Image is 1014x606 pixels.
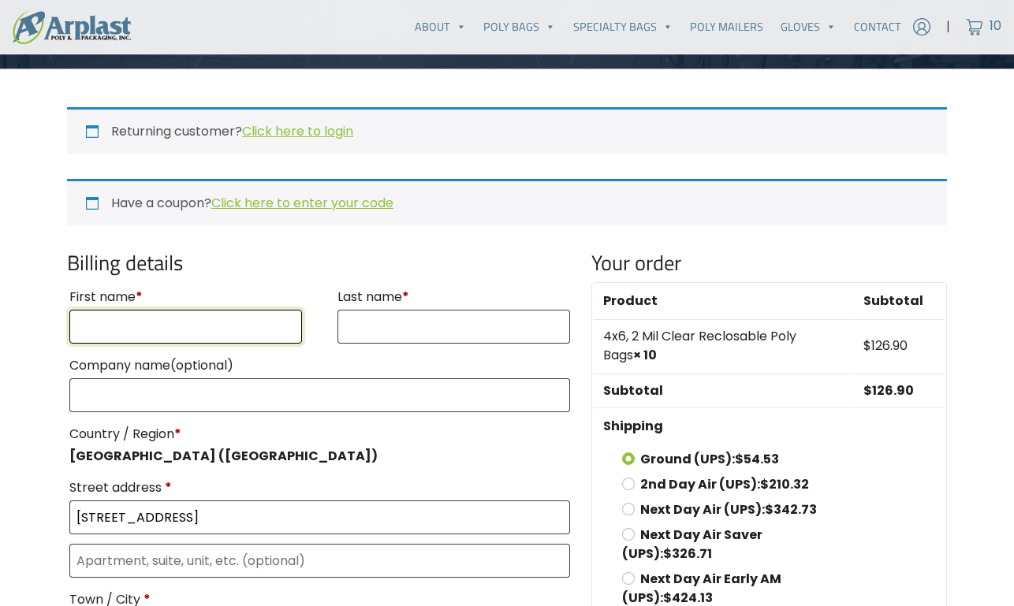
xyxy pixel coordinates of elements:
[772,11,844,43] a: Gloves
[69,500,570,534] input: House number and street name
[863,381,914,400] bdi: 126.90
[69,284,302,310] label: First name
[622,526,762,563] label: Next Day Air Saver (UPS):
[863,336,908,355] bdi: 126.90
[735,450,779,468] bdi: 54.53
[990,17,1001,35] span: 10
[591,251,947,276] h3: Your order
[406,11,475,43] a: About
[663,545,672,563] span: $
[594,284,852,318] th: Product
[337,284,570,310] label: Last name
[69,544,570,578] input: Apartment, suite, unit, etc. (optional)
[633,346,657,364] strong: × 10
[170,356,233,374] span: (optional)
[845,11,910,43] a: Contact
[640,500,817,519] label: Next Day Air (UPS):
[735,450,744,468] span: $
[863,381,872,400] span: $
[760,475,769,493] span: $
[242,122,353,140] a: Click here to login
[663,545,712,563] bdi: 326.71
[640,475,809,493] label: 2nd Day Air (UPS):
[13,10,131,44] img: logo
[946,17,950,36] span: |
[211,194,393,212] a: Click here to enter your code
[475,11,564,43] a: Poly Bags
[69,422,570,447] label: Country / Region
[565,11,681,43] a: Specialty Bags
[681,11,772,43] a: Poly Mailers
[69,475,570,500] label: Street address
[760,475,809,493] bdi: 210.32
[640,450,779,468] label: Ground (UPS):
[67,107,947,154] div: Returning customer?
[67,251,572,276] h3: Billing details
[594,319,852,372] td: 4x6, 2 Mil Clear Reclosable Poly Bags
[765,500,817,519] bdi: 342.73
[854,284,945,318] th: Subtotal
[863,336,871,355] span: $
[594,374,852,408] th: Subtotal
[69,447,378,465] strong: [GEOGRAPHIC_DATA] ([GEOGRAPHIC_DATA])
[594,410,852,443] th: Shipping
[69,353,570,378] label: Company name
[67,179,947,225] div: Have a coupon?
[765,500,774,519] span: $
